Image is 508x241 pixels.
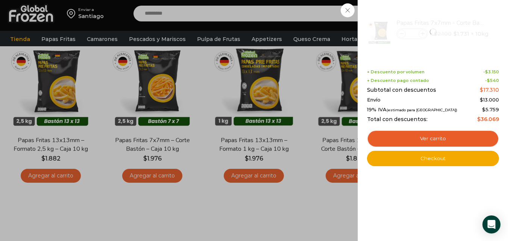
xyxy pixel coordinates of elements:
[482,106,499,112] span: 5.759
[485,69,488,74] span: $
[367,151,499,167] a: Checkout
[367,107,457,113] span: 19% IVA
[480,86,483,93] span: $
[477,116,481,123] span: $
[480,97,483,103] span: $
[485,78,499,83] span: -
[482,215,500,233] div: Open Intercom Messenger
[480,97,499,103] bdi: 13.000
[367,116,428,123] span: Total con descuentos:
[367,97,381,103] span: Envío
[367,130,499,147] a: Ver carrito
[487,78,490,83] span: $
[367,87,436,93] span: Subtotal con descuentos
[480,86,499,93] bdi: 17.310
[482,106,485,112] span: $
[487,78,499,83] bdi: 540
[485,69,499,74] bdi: 3.150
[387,108,457,112] small: (estimado para [GEOGRAPHIC_DATA])
[367,78,429,83] span: + Descuento pago contado
[367,70,425,74] span: + Descuento por volumen
[483,70,499,74] span: -
[477,116,499,123] bdi: 36.069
